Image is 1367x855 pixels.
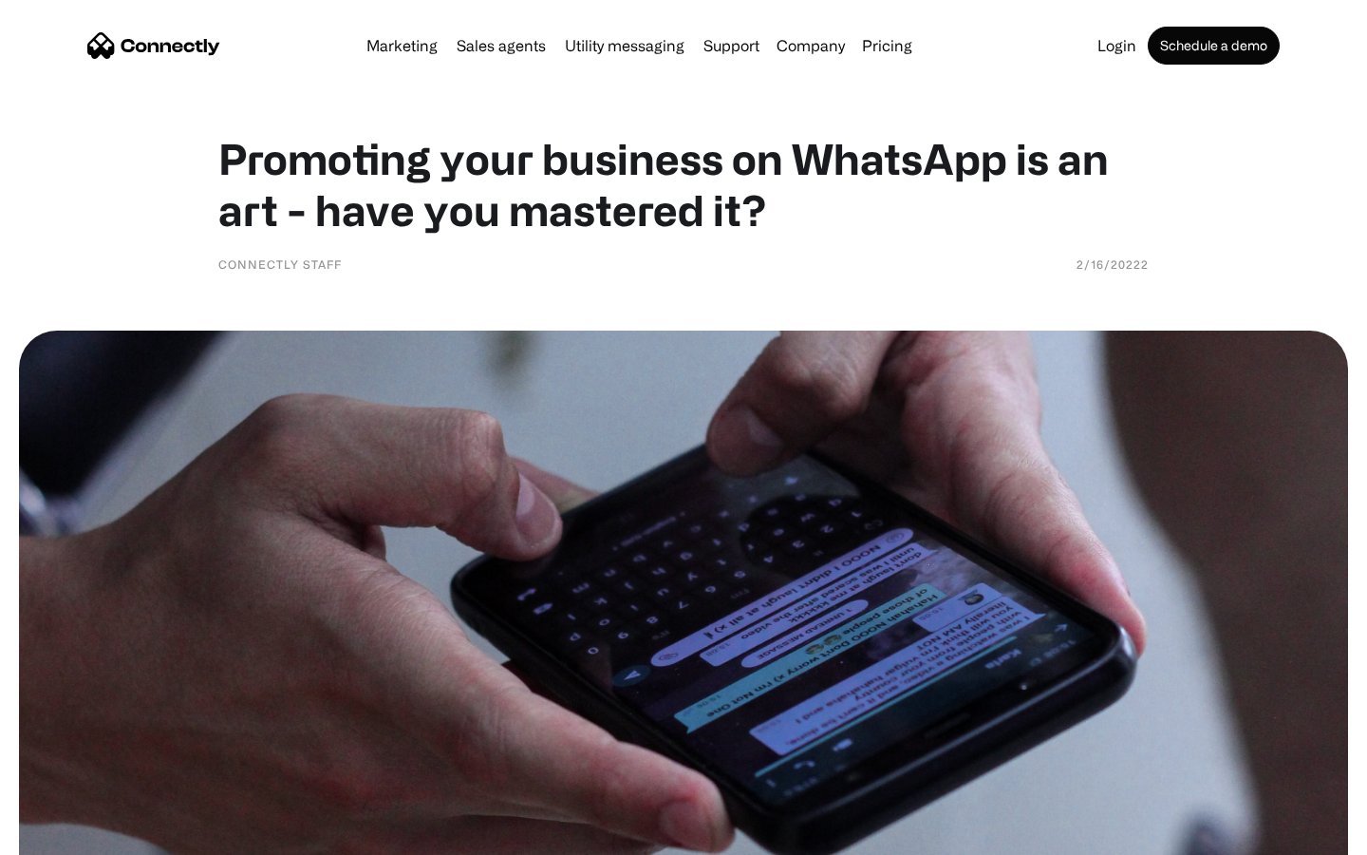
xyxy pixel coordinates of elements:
a: Sales agents [449,38,553,53]
h1: Promoting your business on WhatsApp is an art - have you mastered it? [218,133,1149,236]
div: 2/16/20222 [1077,255,1149,274]
a: Schedule a demo [1148,27,1280,65]
a: Marketing [359,38,445,53]
div: Connectly Staff [218,255,342,274]
a: Support [696,38,767,53]
aside: Language selected: English [19,822,114,848]
a: Login [1090,38,1144,53]
div: Company [777,32,845,59]
ul: Language list [38,822,114,848]
a: Utility messaging [557,38,692,53]
a: Pricing [854,38,920,53]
